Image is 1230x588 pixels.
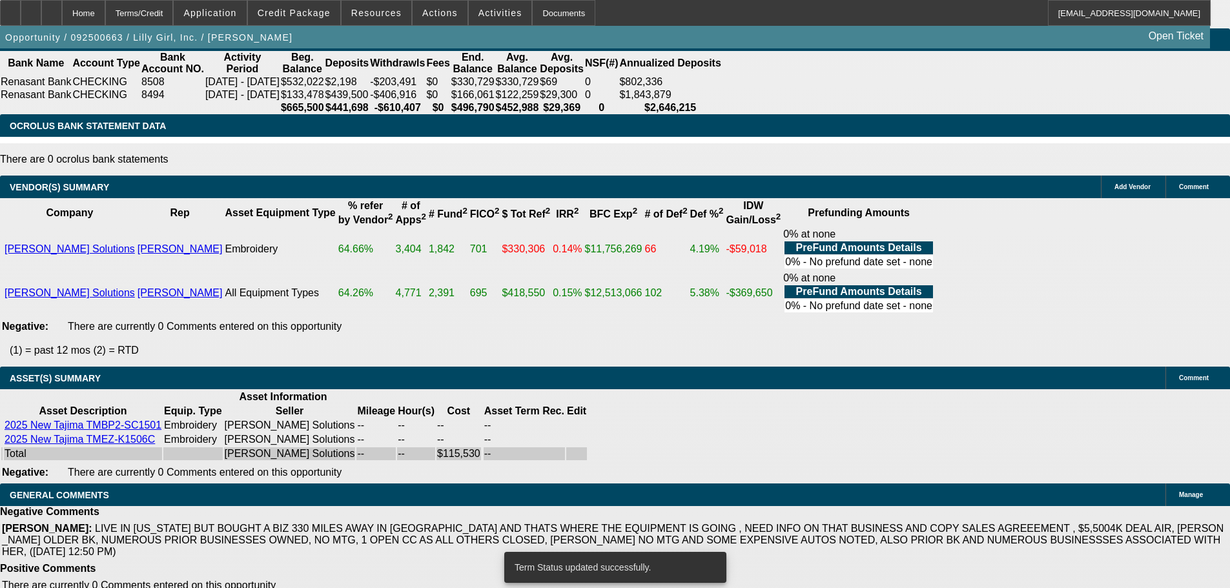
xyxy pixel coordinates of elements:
div: 0% at none [783,272,934,314]
a: [PERSON_NAME] Solutions [5,243,135,254]
a: [PERSON_NAME] [138,287,223,298]
b: # of Def [645,208,688,219]
span: Opportunity / 092500663 / Lilly Girl, Inc. / [PERSON_NAME] [5,32,292,43]
th: NSF(#) [584,51,619,76]
button: Resources [342,1,411,25]
th: Activity Period [205,51,280,76]
td: [DATE] - [DATE] [205,88,280,101]
b: Asset Equipment Type [225,207,335,218]
b: FICO [470,208,500,219]
td: [PERSON_NAME] Solutions [224,447,356,460]
b: Negative: [2,321,48,332]
sup: 2 [574,206,579,216]
b: Seller [276,405,304,416]
td: 0.15% [552,272,582,314]
b: Asset Description [39,405,127,416]
button: Credit Package [248,1,340,25]
td: [PERSON_NAME] Solutions [224,433,356,446]
a: [PERSON_NAME] [138,243,223,254]
td: $133,478 [280,88,325,101]
span: Comment [1179,374,1209,381]
b: $ Tot Ref [502,208,550,219]
span: Resources [351,8,402,18]
td: -- [356,433,396,446]
td: $2,198 [325,76,370,88]
span: Comment [1179,183,1209,190]
td: $122,259 [495,88,540,101]
b: BFC Exp [589,208,637,219]
sup: 2 [682,206,687,216]
span: Add Vendor [1114,183,1151,190]
div: 0% at none [783,228,934,270]
span: OCROLUS BANK STATEMENT DATA [10,121,166,131]
td: $418,550 [501,272,551,314]
td: $115,530 [436,447,481,460]
th: Beg. Balance [280,51,325,76]
p: (1) = past 12 mos (2) = RTD [10,345,1230,356]
td: 4,771 [395,272,427,314]
td: 0 [584,88,619,101]
b: Mileage [357,405,395,416]
span: There are currently 0 Comments entered on this opportunity [68,467,342,478]
td: -- [436,419,481,432]
span: Activities [478,8,522,18]
td: $166,061 [451,88,495,101]
td: $439,500 [325,88,370,101]
div: $802,336 [619,76,721,88]
span: Application [183,8,236,18]
th: $441,698 [325,101,370,114]
th: Bank Account NO. [141,51,205,76]
td: -- [484,447,565,460]
span: Actions [422,8,458,18]
span: ASSET(S) SUMMARY [10,373,101,383]
td: $330,729 [495,76,540,88]
th: $665,500 [280,101,325,114]
a: 2025 New Tajima TMEZ-K1506C [5,434,155,445]
td: 102 [644,272,688,314]
th: $0 [425,101,450,114]
td: 0% - No prefund date set - none [784,256,933,269]
td: -- [356,447,396,460]
td: $330,306 [501,228,551,270]
th: End. Balance [451,51,495,76]
td: 64.66% [338,228,394,270]
th: Annualized Deposits [619,51,721,76]
b: PreFund Amounts Details [796,286,922,297]
a: 2025 New Tajima TMBP2-SC1501 [5,420,161,431]
sup: 2 [719,206,723,216]
sup: 2 [546,206,550,216]
b: PreFund Amounts Details [796,242,922,253]
td: -$406,916 [369,88,425,101]
span: LIVE IN [US_STATE] BUT BOUGHT A BIZ 330 MILES AWAY IN [GEOGRAPHIC_DATA] AND THATS WHERE THE EQUIP... [2,523,1224,557]
b: Asset Information [239,391,327,402]
sup: 2 [462,206,467,216]
td: -$203,491 [369,76,425,88]
b: Negative: [2,467,48,478]
td: [PERSON_NAME] Solutions [224,419,356,432]
th: Account Type [72,51,141,76]
td: $0 [425,88,450,101]
th: Asset Term Recommendation [484,405,565,418]
td: -$369,650 [725,272,781,314]
th: Avg. Deposits [539,51,584,76]
b: # of Apps [396,200,426,225]
td: All Equipment Types [224,272,336,314]
th: Withdrawls [369,51,425,76]
td: 0.14% [552,228,582,270]
sup: 2 [495,206,499,216]
th: $496,790 [451,101,495,114]
td: -- [356,419,396,432]
b: Cost [447,405,471,416]
td: Embroidery [224,228,336,270]
span: GENERAL COMMENTS [10,490,109,500]
th: -$610,407 [369,101,425,114]
td: -$59,018 [725,228,781,270]
b: IDW Gain/Loss [726,200,781,225]
th: $29,369 [539,101,584,114]
td: CHECKING [72,76,141,88]
th: $452,988 [495,101,540,114]
td: 8508 [141,76,205,88]
td: Embroidery [163,419,222,432]
td: 8494 [141,88,205,101]
td: 2,391 [428,272,468,314]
